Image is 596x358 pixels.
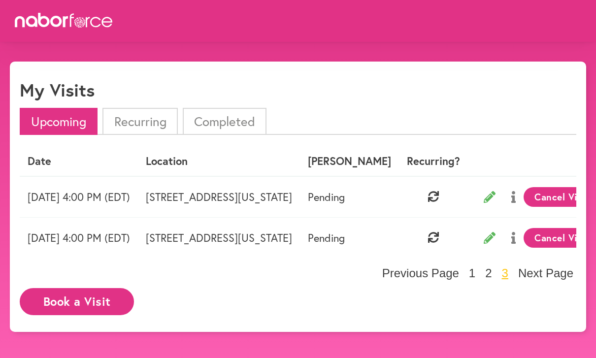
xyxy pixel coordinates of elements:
[466,266,478,281] button: 1
[300,176,399,218] td: Pending
[300,217,399,258] td: Pending
[300,147,399,176] th: [PERSON_NAME]
[20,108,98,135] li: Upcoming
[379,266,462,281] button: Previous Page
[138,147,300,176] th: Location
[20,147,138,176] th: Date
[20,288,134,315] button: Book a Visit
[399,147,468,176] th: Recurring?
[20,176,138,218] td: [DATE] 4:00 PM (EDT)
[183,108,266,135] li: Completed
[515,266,576,281] button: Next Page
[499,266,511,281] button: 3
[20,217,138,258] td: [DATE] 4:00 PM (EDT)
[20,79,95,100] h1: My Visits
[20,295,134,305] a: Book a Visit
[138,176,300,218] td: [STREET_ADDRESS][US_STATE]
[102,108,177,135] li: Recurring
[482,266,495,281] button: 2
[138,217,300,258] td: [STREET_ADDRESS][US_STATE]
